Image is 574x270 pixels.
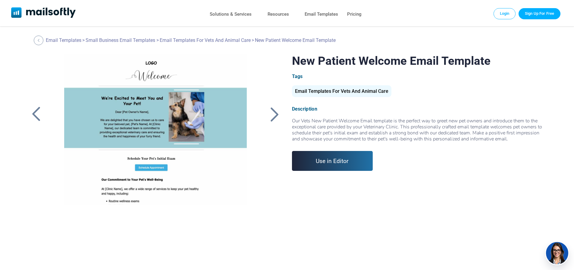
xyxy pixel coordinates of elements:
a: Back [34,36,45,45]
a: Login [494,8,516,19]
a: Trial [519,8,560,19]
div: Email Templates For Vets And Animal Care [292,85,391,97]
a: Solutions & Services [210,10,252,19]
div: Tags [292,74,545,79]
div: Our Vets New Patient Welcome Email template is the perfect way to greet new pet owners and introd... [292,118,545,142]
h1: New Patient Welcome Email Template [292,54,545,67]
a: New Patient Welcome Email Template [54,54,257,205]
a: Email Templates [305,10,338,19]
div: Description [292,106,545,112]
a: Pricing [347,10,362,19]
a: Back [267,106,282,122]
a: Email Templates For Vets And Animal Care [292,91,391,93]
a: Back [29,106,44,122]
a: Email Templates For Vets And Animal Care [160,37,251,43]
a: Small Business Email Templates [86,37,155,43]
a: Use in Editor [292,151,373,171]
a: Email Templates [46,37,81,43]
a: Mailsoftly [11,7,76,19]
a: Resources [268,10,289,19]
